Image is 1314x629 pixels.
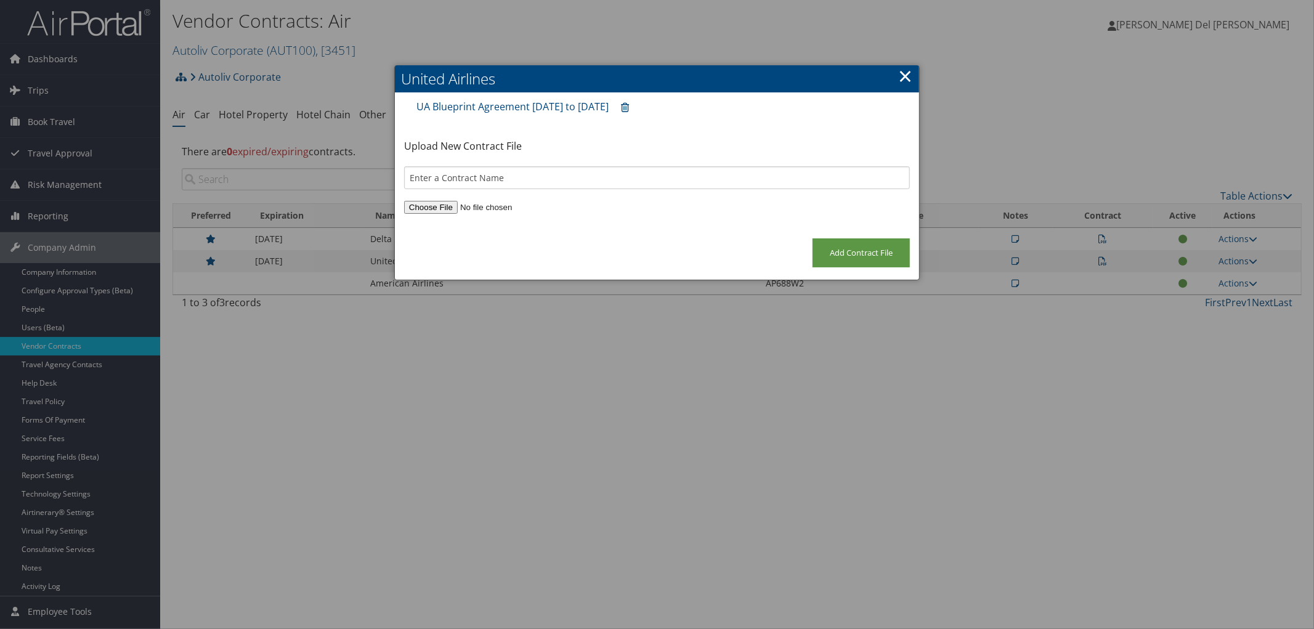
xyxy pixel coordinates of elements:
a: Remove contract [615,96,635,119]
h2: United Airlines [395,65,919,92]
a: UA Blueprint Agreement [DATE] to [DATE] [416,100,609,113]
a: × [898,63,912,88]
input: Enter a Contract Name [404,166,910,189]
p: Upload New Contract File [404,139,910,155]
input: Add Contract File [813,238,910,267]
